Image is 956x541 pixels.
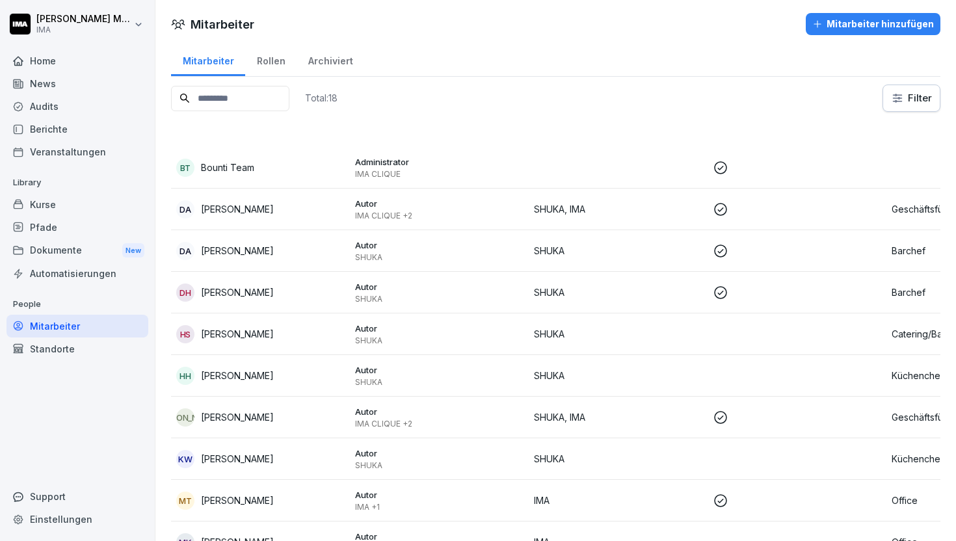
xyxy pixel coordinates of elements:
[806,13,940,35] button: Mitarbeiter hinzufügen
[355,502,524,512] p: IMA +1
[355,323,524,334] p: Autor
[7,49,148,72] a: Home
[36,14,131,25] p: [PERSON_NAME] Milanovska
[355,281,524,293] p: Autor
[355,377,524,388] p: SHUKA
[176,450,194,468] div: KW
[191,16,254,33] h1: Mitarbeiter
[7,239,148,263] a: DokumenteNew
[176,325,194,343] div: HS
[7,239,148,263] div: Dokumente
[534,327,702,341] p: SHUKA
[171,43,245,76] a: Mitarbeiter
[176,492,194,510] div: MT
[529,122,708,147] th: Standort
[7,262,148,285] a: Automatisierungen
[355,406,524,417] p: Autor
[534,410,702,424] p: SHUKA, IMA
[7,315,148,337] a: Mitarbeiter
[7,72,148,95] a: News
[534,244,702,257] p: SHUKA
[176,408,194,427] div: [PERSON_NAME]
[7,193,148,216] a: Kurse
[201,161,254,174] p: Bounti Team
[201,202,274,216] p: [PERSON_NAME]
[355,156,524,168] p: Administrator
[176,367,194,385] div: HH
[355,239,524,251] p: Autor
[171,122,350,147] th: Name
[201,244,274,257] p: [PERSON_NAME]
[883,85,940,111] button: Filter
[297,43,364,76] a: Archiviert
[7,95,148,118] a: Audits
[534,452,702,466] p: SHUKA
[355,489,524,501] p: Autor
[122,243,144,258] div: New
[176,242,194,260] div: DA
[7,118,148,140] a: Berichte
[176,200,194,218] div: DA
[7,172,148,193] p: Library
[201,452,274,466] p: [PERSON_NAME]
[7,337,148,360] a: Standorte
[201,410,274,424] p: [PERSON_NAME]
[176,159,194,177] div: BT
[201,369,274,382] p: [PERSON_NAME]
[355,447,524,459] p: Autor
[201,327,274,341] p: [PERSON_NAME]
[7,485,148,508] div: Support
[7,140,148,163] a: Veranstaltungen
[7,508,148,531] a: Einstellungen
[201,285,274,299] p: [PERSON_NAME]
[355,364,524,376] p: Autor
[355,169,524,179] p: IMA CLIQUE
[245,43,297,76] a: Rollen
[355,252,524,263] p: SHUKA
[534,369,702,382] p: SHUKA
[534,202,702,216] p: SHUKA, IMA
[355,419,524,429] p: IMA CLIQUE +2
[176,284,194,302] div: DH
[355,294,524,304] p: SHUKA
[305,92,338,104] p: Total: 18
[355,211,524,221] p: IMA CLIQUE +2
[355,198,524,209] p: Autor
[7,216,148,239] a: Pfade
[7,294,148,315] p: People
[201,494,274,507] p: [PERSON_NAME]
[350,122,529,147] th: Berechtigungen
[534,494,702,507] p: IMA
[355,336,524,346] p: SHUKA
[812,17,934,31] div: Mitarbeiter hinzufügen
[534,285,702,299] p: SHUKA
[708,122,886,147] th: Erster Login
[36,25,131,34] p: IMA
[355,460,524,471] p: SHUKA
[891,92,932,105] div: Filter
